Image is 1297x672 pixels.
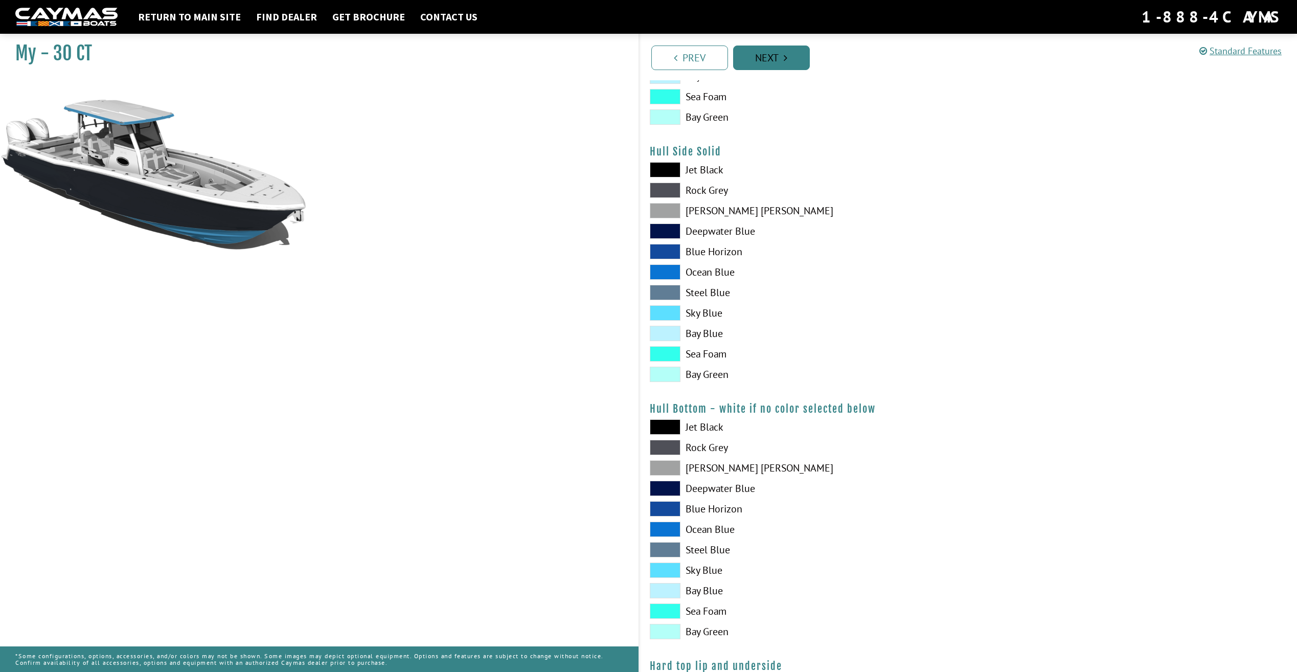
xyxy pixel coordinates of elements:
label: Jet Black [650,162,958,177]
h1: My - 30 CT [15,42,613,65]
a: Next [733,46,810,70]
h4: Hull Side Solid [650,145,1287,158]
label: [PERSON_NAME] [PERSON_NAME] [650,460,958,476]
label: Ocean Blue [650,522,958,537]
a: Get Brochure [327,10,410,24]
label: Ocean Blue [650,264,958,280]
label: Blue Horizon [650,501,958,517]
a: Find Dealer [251,10,322,24]
label: Blue Horizon [650,244,958,259]
label: Bay Green [650,624,958,639]
a: Prev [651,46,728,70]
label: Sky Blue [650,305,958,321]
label: Rock Grey [650,440,958,455]
label: Deepwater Blue [650,481,958,496]
label: Sea Foam [650,346,958,362]
label: Bay Blue [650,583,958,598]
label: Steel Blue [650,285,958,300]
label: Bay Green [650,109,958,125]
a: Contact Us [415,10,483,24]
a: Standard Features [1199,45,1282,57]
div: 1-888-4CAYMAS [1142,6,1282,28]
label: Bay Blue [650,326,958,341]
a: Return to main site [133,10,246,24]
label: Bay Green [650,367,958,382]
label: Sea Foam [650,603,958,619]
h4: Hull Bottom - white if no color selected below [650,402,1287,415]
img: white-logo-c9c8dbefe5ff5ceceb0f0178aa75bf4bb51f6bca0971e226c86eb53dfe498488.png [15,8,118,27]
label: [PERSON_NAME] [PERSON_NAME] [650,203,958,218]
label: Sea Foam [650,89,958,104]
label: Rock Grey [650,183,958,198]
label: Steel Blue [650,542,958,557]
label: Sky Blue [650,563,958,578]
p: *Some configurations, options, accessories, and/or colors may not be shown. Some images may depic... [15,647,623,671]
label: Deepwater Blue [650,223,958,239]
label: Jet Black [650,419,958,435]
